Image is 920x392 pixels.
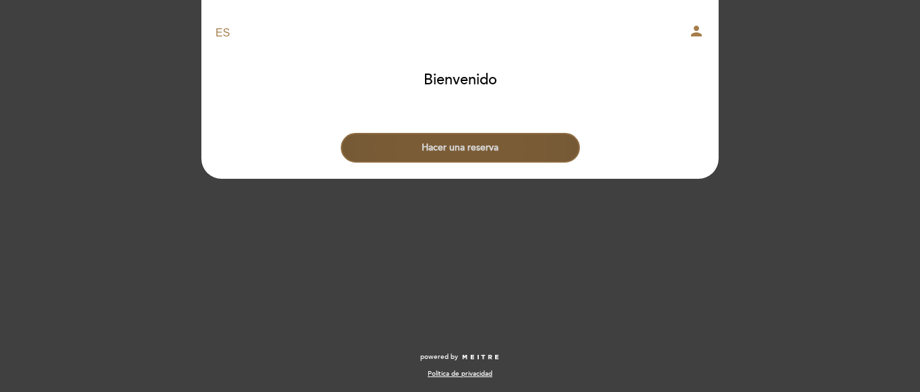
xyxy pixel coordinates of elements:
[420,352,458,362] span: powered by
[376,15,544,52] a: [PERSON_NAME]
[428,369,492,379] a: Política de privacidad
[420,352,500,362] a: powered by
[341,133,580,163] button: Hacer una reserva
[424,72,497,88] h1: Bienvenido
[688,23,704,44] button: person
[688,23,704,39] i: person
[461,354,500,361] img: MEITRE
